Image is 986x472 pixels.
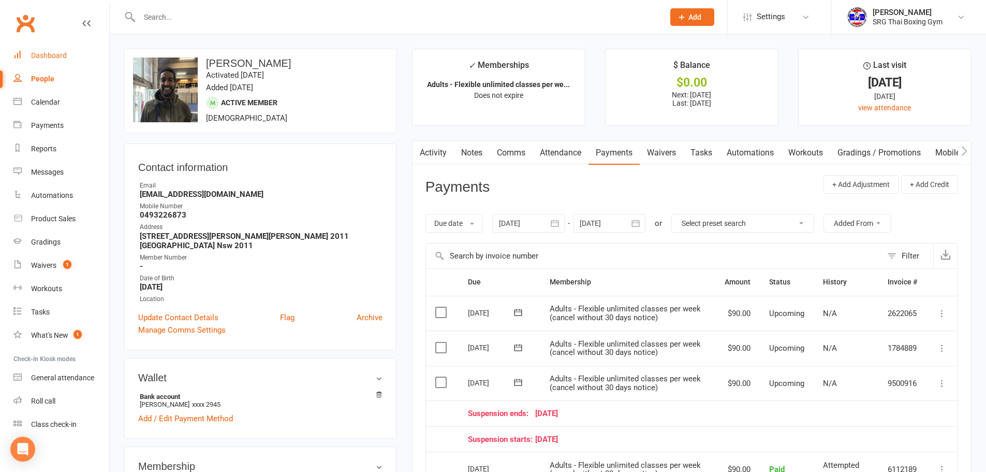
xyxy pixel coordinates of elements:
[63,260,71,269] span: 1
[13,254,109,277] a: Waivers 1
[140,253,382,263] div: Member Number
[550,374,701,392] span: Adults - Flexible unlimited classes per week (cancel without 30 days notice)
[550,304,701,322] span: Adults - Flexible unlimited classes per week (cancel without 30 days notice)
[13,413,109,436] a: Class kiosk mode
[540,269,715,295] th: Membership
[192,401,220,408] span: xxxx 2945
[715,269,760,295] th: Amount
[878,296,926,331] td: 2622065
[878,331,926,366] td: 1784889
[13,91,109,114] a: Calendar
[31,420,77,428] div: Class check-in
[12,10,38,36] a: Clubworx
[206,70,264,80] time: Activated [DATE]
[715,331,760,366] td: $90.00
[426,244,882,268] input: Search by invoice number
[588,141,640,165] a: Payments
[31,75,54,83] div: People
[808,91,962,102] div: [DATE]
[140,274,382,283] div: Date of Birth
[31,261,56,269] div: Waivers
[13,44,109,67] a: Dashboard
[823,175,899,194] button: + Add Adjustment
[138,324,226,336] a: Manage Comms Settings
[902,250,919,262] div: Filter
[454,141,490,165] a: Notes
[206,113,287,123] span: [DEMOGRAPHIC_DATA]
[140,232,382,250] strong: [STREET_ADDRESS][PERSON_NAME][PERSON_NAME] 2011 [GEOGRAPHIC_DATA] Nsw 2011
[468,435,535,444] span: Suspension starts:
[138,372,382,383] h3: Wallet
[688,13,701,21] span: Add
[781,141,830,165] a: Workouts
[206,83,253,92] time: Added [DATE]
[13,324,109,347] a: What's New1
[425,214,483,233] button: Due date
[474,91,523,99] span: Does not expire
[138,412,233,425] a: Add / Edit Payment Method
[769,309,804,318] span: Upcoming
[814,269,878,295] th: History
[715,366,760,401] td: $90.00
[73,330,82,339] span: 1
[31,238,61,246] div: Gradings
[757,5,785,28] span: Settings
[468,61,475,70] i: ✓
[140,262,382,271] strong: -
[847,7,867,27] img: thumb_image1718682644.png
[138,311,218,324] a: Update Contact Details
[882,244,933,268] button: Filter
[138,461,382,472] h3: Membership
[13,390,109,413] a: Roll call
[31,191,73,199] div: Automations
[425,179,490,195] h3: Payments
[13,67,109,91] a: People
[13,184,109,207] a: Automations
[550,339,701,357] span: Adults - Flexible unlimited classes per week (cancel without 30 days notice)
[136,10,657,24] input: Search...
[138,391,382,410] li: [PERSON_NAME]
[140,294,382,304] div: Location
[31,308,50,316] div: Tasks
[468,339,516,355] div: [DATE]
[670,8,714,26] button: Add
[673,59,710,77] div: $ Balance
[468,409,917,418] div: [DATE]
[31,374,94,382] div: General attendance
[31,98,60,106] div: Calendar
[490,141,533,165] a: Comms
[830,141,928,165] a: Gradings / Promotions
[31,331,68,339] div: What's New
[533,141,588,165] a: Attendance
[31,214,76,223] div: Product Sales
[31,284,62,293] div: Workouts
[13,301,109,324] a: Tasks
[140,282,382,292] strong: [DATE]
[873,17,943,26] div: SRG Thai Boxing Gym
[13,137,109,161] a: Reports
[878,269,926,295] th: Invoice #
[823,309,837,318] span: N/A
[10,437,35,462] div: Open Intercom Messenger
[468,435,917,444] div: [DATE]
[878,366,926,401] td: 9500916
[615,91,769,107] p: Next: [DATE] Last: [DATE]
[858,104,911,112] a: view attendance
[715,296,760,331] td: $90.00
[873,8,943,17] div: [PERSON_NAME]
[655,217,662,230] div: or
[823,214,891,233] button: Added From
[140,202,382,211] div: Mobile Number
[31,121,64,130] div: Payments
[413,141,454,165] a: Activity
[140,222,382,232] div: Address
[468,375,516,391] div: [DATE]
[769,379,804,388] span: Upcoming
[221,98,277,107] span: Active member
[280,311,295,324] a: Flag
[459,269,540,295] th: Due
[468,59,529,78] div: Memberships
[683,141,719,165] a: Tasks
[769,344,804,353] span: Upcoming
[13,277,109,301] a: Workouts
